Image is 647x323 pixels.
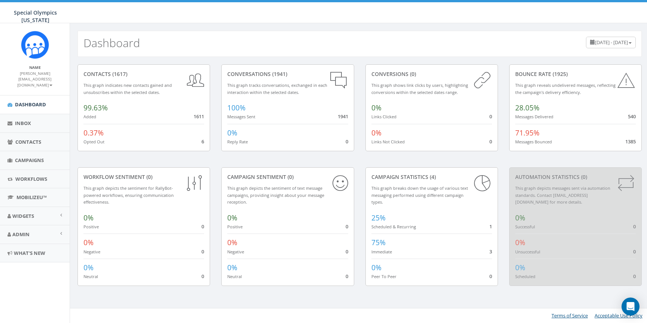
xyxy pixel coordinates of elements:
[201,138,204,145] span: 6
[346,273,348,280] span: 0
[489,273,492,280] span: 0
[515,238,525,247] span: 0%
[201,248,204,255] span: 0
[371,274,397,279] small: Peer To Peer
[515,128,540,138] span: 71.95%
[83,103,108,113] span: 99.63%
[628,113,636,120] span: 540
[83,128,104,138] span: 0.37%
[29,65,41,70] small: Name
[14,250,45,256] span: What's New
[227,249,244,255] small: Negative
[201,223,204,230] span: 0
[346,138,348,145] span: 0
[227,103,246,113] span: 100%
[515,249,540,255] small: Unsuccessful
[371,103,382,113] span: 0%
[286,173,294,180] span: (0)
[515,139,552,144] small: Messages Bounced
[371,114,397,119] small: Links Clicked
[83,82,172,95] small: This graph indicates new contacts gained and unsubscribes within the selected dates.
[145,173,152,180] span: (0)
[15,176,47,182] span: Workflows
[227,274,242,279] small: Neutral
[227,224,243,229] small: Positive
[371,224,416,229] small: Scheduled & Recurring
[515,263,525,272] span: 0%
[371,263,382,272] span: 0%
[371,70,492,78] div: conversions
[227,128,237,138] span: 0%
[408,70,416,77] span: (0)
[428,173,436,180] span: (4)
[489,113,492,120] span: 0
[551,70,568,77] span: (1925)
[83,114,96,119] small: Added
[227,114,255,119] small: Messages Sent
[227,263,237,272] span: 0%
[625,138,636,145] span: 1385
[371,185,468,205] small: This graph breaks down the usage of various text messaging performed using different campaign types.
[14,9,57,24] span: Special Olympics [US_STATE]
[515,274,535,279] small: Scheduled
[227,139,248,144] small: Reply Rate
[489,248,492,255] span: 3
[15,138,41,145] span: Contacts
[16,194,47,201] span: MobilizeU™
[595,39,628,46] span: [DATE] - [DATE]
[15,120,31,127] span: Inbox
[515,70,636,78] div: Bounce Rate
[201,273,204,280] span: 0
[271,70,287,77] span: (1941)
[83,185,174,205] small: This graph depicts the sentiment for RallyBot-powered workflows, ensuring communication effective...
[371,82,468,95] small: This graph shows link clicks by users, highlighting conversions within the selected dates range.
[83,213,94,223] span: 0%
[371,213,386,223] span: 25%
[622,298,640,316] div: Open Intercom Messenger
[227,70,348,78] div: conversations
[515,213,525,223] span: 0%
[338,113,348,120] span: 1941
[17,71,52,88] small: [PERSON_NAME] [EMAIL_ADDRESS][DOMAIN_NAME]
[15,157,44,164] span: Campaigns
[371,238,386,247] span: 75%
[12,231,30,238] span: Admin
[515,103,540,113] span: 28.05%
[515,224,535,229] small: Successful
[12,213,34,219] span: Widgets
[83,139,104,144] small: Opted Out
[111,70,127,77] span: (1617)
[580,173,587,180] span: (0)
[346,223,348,230] span: 0
[633,223,636,230] span: 0
[633,273,636,280] span: 0
[17,70,52,88] a: [PERSON_NAME] [EMAIL_ADDRESS][DOMAIN_NAME]
[227,238,237,247] span: 0%
[83,37,140,49] h2: Dashboard
[489,223,492,230] span: 1
[515,114,553,119] small: Messages Delivered
[371,128,382,138] span: 0%
[515,82,616,95] small: This graph reveals undelivered messages, reflecting the campaign's delivery efficiency.
[21,31,49,59] img: Rally_platform_Icon_1.png
[15,101,46,108] span: Dashboard
[595,312,643,319] a: Acceptable Use Policy
[83,70,204,78] div: contacts
[83,249,100,255] small: Negative
[83,173,204,181] div: Workflow Sentiment
[83,224,99,229] small: Positive
[489,138,492,145] span: 0
[515,185,610,205] small: This graph depicts messages sent via automation standards. Contact [EMAIL_ADDRESS][DOMAIN_NAME] f...
[371,249,392,255] small: Immediate
[371,173,492,181] div: Campaign Statistics
[227,185,324,205] small: This graph depicts the sentiment of text message campaigns, providing insight about your message ...
[83,263,94,272] span: 0%
[194,113,204,120] span: 1611
[227,213,237,223] span: 0%
[515,173,636,181] div: Automation Statistics
[227,173,348,181] div: Campaign Sentiment
[371,139,405,144] small: Links Not Clicked
[633,248,636,255] span: 0
[346,248,348,255] span: 0
[227,82,327,95] small: This graph tracks conversations, exchanged in each interaction within the selected dates.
